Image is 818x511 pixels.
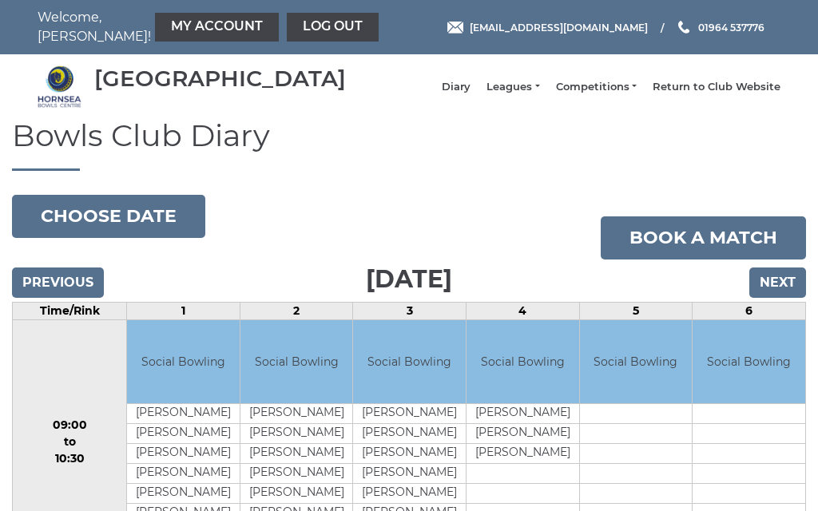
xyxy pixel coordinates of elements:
td: Social Bowling [240,320,353,404]
td: Social Bowling [580,320,693,404]
img: Hornsea Bowls Centre [38,65,81,109]
a: Competitions [556,80,637,94]
img: Email [447,22,463,34]
button: Choose date [12,195,205,238]
td: Social Bowling [353,320,466,404]
div: [GEOGRAPHIC_DATA] [94,66,346,91]
td: [PERSON_NAME] [127,484,240,504]
a: Book a match [601,216,806,259]
a: My Account [155,13,279,42]
td: [PERSON_NAME] [127,444,240,464]
a: Leagues [486,80,539,94]
td: [PERSON_NAME] [127,424,240,444]
nav: Welcome, [PERSON_NAME]! [38,8,333,46]
td: [PERSON_NAME] [467,424,579,444]
a: Return to Club Website [653,80,780,94]
td: Social Bowling [693,320,805,404]
td: [PERSON_NAME] [240,424,353,444]
td: [PERSON_NAME] [353,484,466,504]
td: [PERSON_NAME] [240,464,353,484]
td: [PERSON_NAME] [353,404,466,424]
td: 3 [353,302,467,319]
td: [PERSON_NAME] [127,404,240,424]
td: [PERSON_NAME] [353,444,466,464]
img: Phone us [678,21,689,34]
td: [PERSON_NAME] [467,404,579,424]
td: 4 [467,302,580,319]
td: [PERSON_NAME] [353,464,466,484]
td: 1 [127,302,240,319]
h1: Bowls Club Diary [12,119,806,171]
td: 6 [693,302,806,319]
td: [PERSON_NAME] [353,424,466,444]
a: Log out [287,13,379,42]
span: 01964 537776 [698,21,764,33]
td: [PERSON_NAME] [240,444,353,464]
td: [PERSON_NAME] [240,404,353,424]
td: 2 [240,302,353,319]
td: [PERSON_NAME] [127,464,240,484]
a: Diary [442,80,471,94]
a: Email [EMAIL_ADDRESS][DOMAIN_NAME] [447,20,648,35]
td: [PERSON_NAME] [467,444,579,464]
td: 5 [579,302,693,319]
td: [PERSON_NAME] [240,484,353,504]
td: Social Bowling [467,320,579,404]
input: Previous [12,267,104,298]
td: Time/Rink [13,302,127,319]
td: Social Bowling [127,320,240,404]
input: Next [749,267,806,298]
span: [EMAIL_ADDRESS][DOMAIN_NAME] [470,21,648,33]
a: Phone us 01964 537776 [676,20,764,35]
